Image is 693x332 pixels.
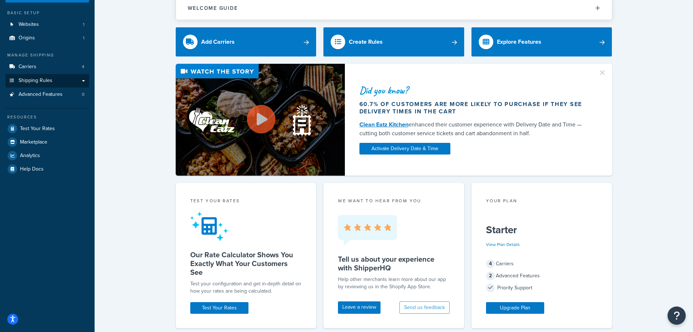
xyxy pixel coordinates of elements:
[486,241,520,248] a: View Plan Details
[20,126,55,132] span: Test Your Rates
[5,31,89,45] a: Origins1
[82,64,84,70] span: 4
[5,114,89,120] div: Resources
[19,35,35,41] span: Origins
[359,120,409,129] a: Clean Eatz Kitchen
[486,271,598,281] div: Advanced Features
[486,272,495,280] span: 2
[497,37,541,47] div: Explore Features
[486,283,598,293] div: Priority Support
[201,37,235,47] div: Add Carriers
[190,302,248,314] a: Test Your Rates
[82,91,84,98] span: 0
[668,306,686,325] button: Open Resource Center
[190,280,302,295] div: Test your configuration and get in-depth detail on how your rates are being calculated.
[338,301,381,314] a: Leave a review
[5,74,89,87] a: Shipping Rules
[5,88,89,101] a: Advanced Features0
[19,78,52,84] span: Shipping Rules
[5,18,89,31] a: Websites1
[359,101,589,115] div: 60.7% of customers are more likely to purchase if they see delivery times in the cart
[190,250,302,277] h5: Our Rate Calculator Shows You Exactly What Your Customers See
[5,10,89,16] div: Basic Setup
[5,18,89,31] li: Websites
[5,149,89,162] a: Analytics
[486,259,495,268] span: 4
[5,136,89,149] a: Marketplace
[190,198,302,206] div: Test your rates
[19,22,39,28] span: Websites
[5,31,89,45] li: Origins
[176,64,345,176] img: Video thumbnail
[338,276,450,290] p: Help other merchants learn more about our app by reviewing us in the Shopify App Store.
[5,88,89,101] li: Advanced Features
[5,60,89,74] li: Carriers
[486,224,598,236] h5: Starter
[359,143,450,155] a: Activate Delivery Date & Time
[338,255,450,272] h5: Tell us about your experience with ShipperHQ
[5,122,89,135] a: Test Your Rates
[486,302,544,314] a: Upgrade Plan
[83,35,84,41] span: 1
[19,64,36,70] span: Carriers
[19,91,63,98] span: Advanced Features
[359,85,589,95] div: Did you know?
[176,27,316,56] a: Add Carriers
[20,153,40,159] span: Analytics
[359,120,589,138] div: enhanced their customer experience with Delivery Date and Time — cutting both customer service ti...
[5,60,89,74] a: Carriers4
[399,301,450,314] button: Send us feedback
[338,198,450,204] p: we want to hear from you
[486,198,598,206] div: Your Plan
[20,139,47,145] span: Marketplace
[20,166,44,172] span: Help Docs
[5,52,89,58] div: Manage Shipping
[323,27,464,56] a: Create Rules
[349,37,383,47] div: Create Rules
[188,5,238,11] h2: Welcome Guide
[83,22,84,28] span: 1
[486,259,598,269] div: Carriers
[471,27,612,56] a: Explore Features
[5,163,89,176] a: Help Docs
